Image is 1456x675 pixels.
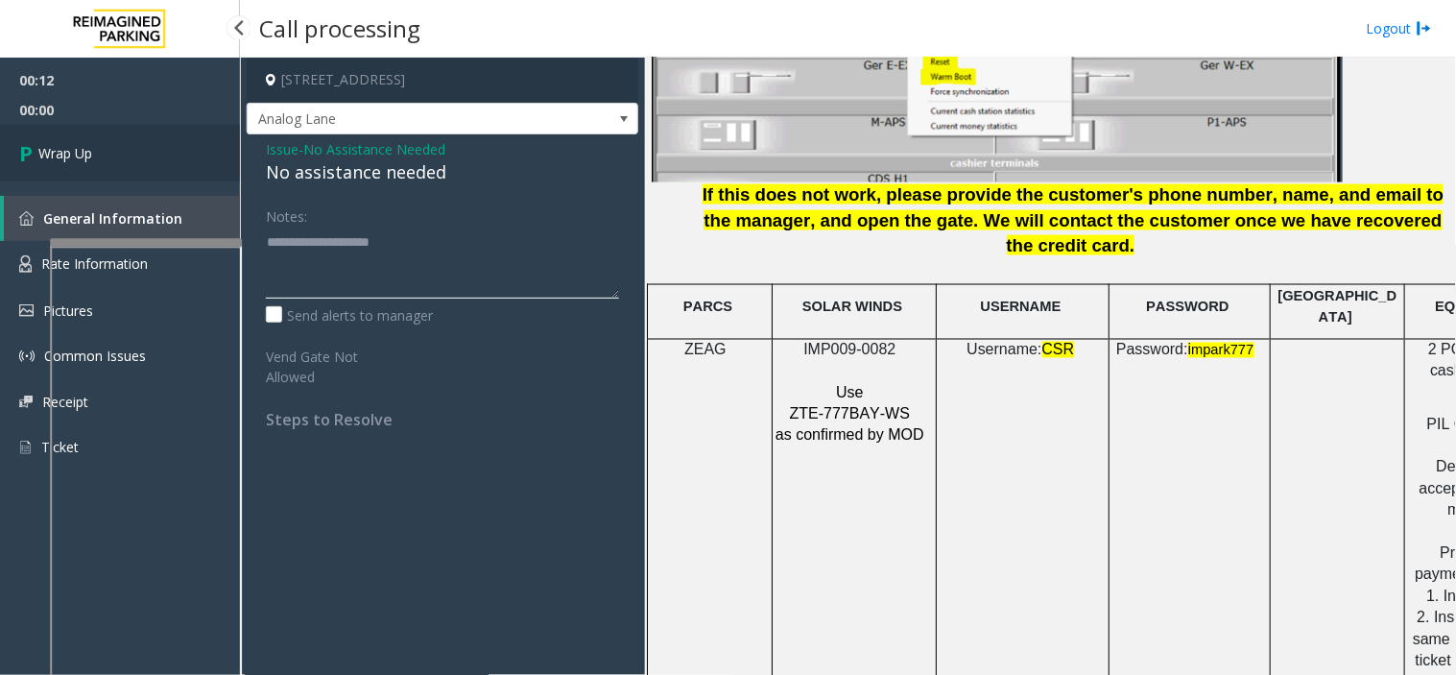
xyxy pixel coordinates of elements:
[703,184,1444,230] span: If this does not work, please provide the customer's phone number, name, and email to the manager...
[1191,343,1253,358] span: mpark777
[266,305,433,325] label: Send alerts to manager
[266,200,307,227] label: Notes:
[4,196,240,241] a: General Information
[247,58,638,103] h4: [STREET_ADDRESS]
[266,159,619,185] div: No assistance needed
[250,5,430,52] h3: Call processing
[19,396,33,408] img: 'icon'
[1417,18,1432,38] img: logout
[303,139,445,159] span: No Assistance Needed
[1188,342,1192,358] span: i
[1367,18,1432,38] a: Logout
[1278,288,1397,325] span: [GEOGRAPHIC_DATA]
[802,300,902,315] span: SOLAR WINDS
[19,304,34,317] img: 'icon'
[836,385,863,401] span: Use
[684,342,727,358] span: ZEAG
[266,411,619,429] h4: Steps to Resolve
[44,347,146,365] span: Common Issues
[43,301,93,320] span: Pictures
[248,104,560,134] span: Analog Lane
[38,143,92,163] span: Wrap Up
[776,427,924,444] span: as confirmed by MOD
[298,140,445,158] span: -
[1042,342,1075,358] span: CSR
[266,139,298,159] span: Issue
[19,439,32,456] img: 'icon'
[42,393,88,411] span: Receipt
[19,349,35,364] img: 'icon'
[261,340,413,387] label: Vend Gate Not Allowed
[790,406,910,422] span: ZTE-777BAY-WS
[19,255,32,273] img: 'icon'
[43,209,182,228] span: General Information
[41,438,79,456] span: Ticket
[1116,342,1188,358] span: Password:
[41,254,148,273] span: Rate Information
[1146,300,1229,315] span: PASSWORD
[984,210,1443,256] span: We will contact the customer once we have recovered the credit card.
[19,211,34,226] img: 'icon'
[683,300,732,315] span: PARCS
[967,342,1041,358] span: Username:
[981,300,1062,315] span: USERNAME
[803,342,895,358] span: IMP009-0082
